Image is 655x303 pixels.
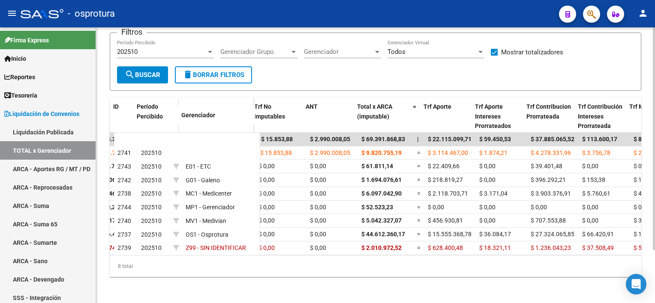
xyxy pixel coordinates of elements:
span: E01 - ETC [186,163,211,170]
span: MC1 - Medicenter [186,190,232,197]
span: $ 52.523,23 [361,204,393,211]
span: $ 44.612.360,17 [361,231,405,238]
datatable-header-cell: Total x ARCA (imputable) [354,98,409,135]
span: $ 0,00 [428,204,444,211]
span: 202510 [141,217,162,224]
span: 202510 [141,163,162,170]
datatable-header-cell: ID [110,98,133,134]
span: $ 0,00 [258,231,275,238]
span: $ 0,00 [479,204,496,211]
span: Firma Express [4,36,49,45]
span: Período Percibido [137,103,163,120]
span: $ 22.409,66 [428,163,460,169]
span: $ 218.819,27 [428,176,463,183]
span: $ 39.401,48 [531,163,562,169]
span: 202510 [141,244,162,251]
span: -$ 15.853,88 [258,136,293,143]
span: Borrar Filtros [183,71,244,79]
span: $ 15.555.368,78 [428,231,472,238]
datatable-header-cell: Gerenciador [178,106,255,125]
span: = [417,231,421,238]
span: = [413,103,416,110]
span: 2737 [117,231,131,238]
span: - osprotura [68,4,115,23]
span: $ 0,00 [479,217,496,224]
span: $ 0,00 [258,163,275,169]
span: = [417,217,421,224]
span: $ 0,00 [310,176,326,183]
span: $ 1.694.076,61 [361,176,402,183]
span: $ 707.553,88 [531,217,566,224]
span: = [417,176,421,183]
button: Borrar Filtros [175,66,252,83]
span: 2744 [117,204,131,211]
span: Inicio [4,54,26,63]
span: $ 2.118.703,71 [428,190,468,197]
mat-icon: search [125,69,135,80]
span: $ 153,38 [582,176,605,183]
span: Total x ARCA (imputable) [357,103,392,120]
span: 2741 [117,149,131,156]
span: Z99 - SIN IDENTIFICAR [186,244,246,251]
span: Trf Aporte Intereses Prorrateados [475,103,511,130]
span: $ 5.042.327,07 [361,217,402,224]
span: $ 0,00 [310,217,326,224]
span: $ 6.097.042,90 [361,190,402,197]
span: $ 628.400,48 [428,244,463,251]
datatable-header-cell: Trf Aporte [420,98,472,135]
span: $ 0,00 [258,176,275,183]
button: Buscar [117,66,168,83]
span: 2739 [117,244,131,251]
span: ID [113,103,119,110]
span: Trf Contribucion Prorrateada [526,103,571,120]
span: G01 - Galeno [186,177,220,184]
span: MP1 - Gerenciador [186,204,235,211]
span: $ 2.990.008,05 [310,149,350,156]
div: Open Intercom Messenger [626,274,646,294]
span: 202510 [141,231,162,238]
span: 2743 [117,163,131,170]
span: $ 59.450,53 [479,136,511,143]
span: Gerenciador [181,112,215,119]
span: = [417,244,421,251]
span: OS1 - Osprotura [186,231,228,238]
span: $ 27.324.065,85 [531,231,574,238]
span: 2738 [117,190,131,197]
span: $ 0,00 [258,190,275,197]
span: $ 0,00 [258,204,275,211]
span: = [417,190,421,197]
span: 202510 [141,149,162,156]
datatable-header-cell: ANT [302,98,354,135]
span: $ 4.278.331,96 [531,149,571,156]
span: -$ 15.853,88 [258,149,292,156]
span: $ 9.820.755,19 [361,149,402,156]
span: $ 22.115.099,71 [428,136,472,143]
span: ANT [306,103,318,110]
span: Todos [388,48,406,56]
span: | [417,136,419,143]
span: Mostrar totalizadores [501,47,563,57]
span: $ 0,00 [258,217,275,224]
span: $ 3.903.376,91 [531,190,571,197]
span: Trf Contribución Intereses Prorrateada [578,103,622,130]
span: $ 396.292,21 [531,176,566,183]
span: $ 61.811,14 [361,163,393,169]
span: $ 37.508,49 [582,244,614,251]
span: $ 1.236.043,23 [531,244,571,251]
span: $ 0,00 [310,204,326,211]
span: $ 18.321,11 [479,244,511,251]
span: $ 0,00 [634,163,650,169]
span: = [417,163,421,169]
mat-icon: delete [183,69,193,80]
span: $ 113.600,17 [582,136,617,143]
span: $ 69.391.868,83 [361,136,405,143]
span: $ 0,00 [258,244,275,251]
span: $ 0,00 [310,163,326,169]
span: Reportes [4,72,35,82]
span: $ 456.930,81 [428,217,463,224]
span: $ 0,00 [479,163,496,169]
span: 202510 [141,190,162,197]
datatable-header-cell: = [409,98,420,135]
span: $ 0,00 [479,176,496,183]
span: $ 0,00 [634,204,650,211]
